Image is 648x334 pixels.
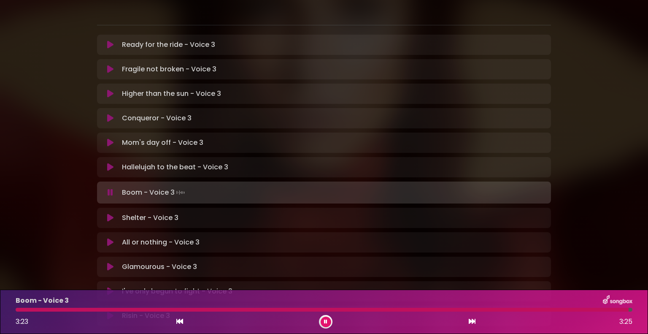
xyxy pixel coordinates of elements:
p: Fragile not broken - Voice 3 [122,64,216,74]
p: All or nothing - Voice 3 [122,237,200,247]
p: Ready for the ride - Voice 3 [122,40,215,50]
span: 3:25 [619,317,632,327]
p: Boom - Voice 3 [122,187,186,198]
p: I've only begun to fight - Voice 3 [122,286,232,296]
span: 3:23 [16,317,28,326]
p: Glamourous - Voice 3 [122,262,197,272]
img: songbox-logo-white.png [603,295,632,306]
p: Boom - Voice 3 [16,296,69,306]
p: Shelter - Voice 3 [122,213,178,223]
p: Hallelujah to the beat - Voice 3 [122,162,228,172]
img: waveform4.gif [175,187,186,198]
p: Conqueror - Voice 3 [122,113,192,123]
p: Higher than the sun - Voice 3 [122,89,221,99]
p: Mom's day off - Voice 3 [122,138,203,148]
